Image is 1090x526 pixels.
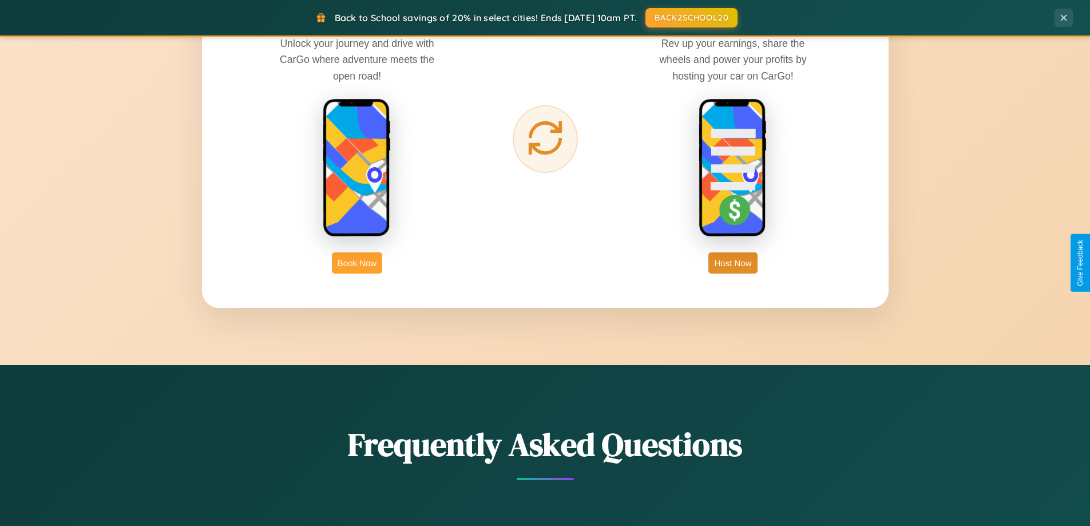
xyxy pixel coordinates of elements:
img: host phone [699,98,767,238]
p: Unlock your journey and drive with CarGo where adventure meets the open road! [271,35,443,84]
button: Host Now [708,252,757,274]
span: Back to School savings of 20% in select cities! Ends [DATE] 10am PT. [335,12,637,23]
button: BACK2SCHOOL20 [645,8,738,27]
img: rent phone [323,98,391,238]
div: Give Feedback [1076,240,1084,286]
h2: Frequently Asked Questions [202,422,889,466]
p: Rev up your earnings, share the wheels and power your profits by hosting your car on CarGo! [647,35,819,84]
button: Book Now [332,252,382,274]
